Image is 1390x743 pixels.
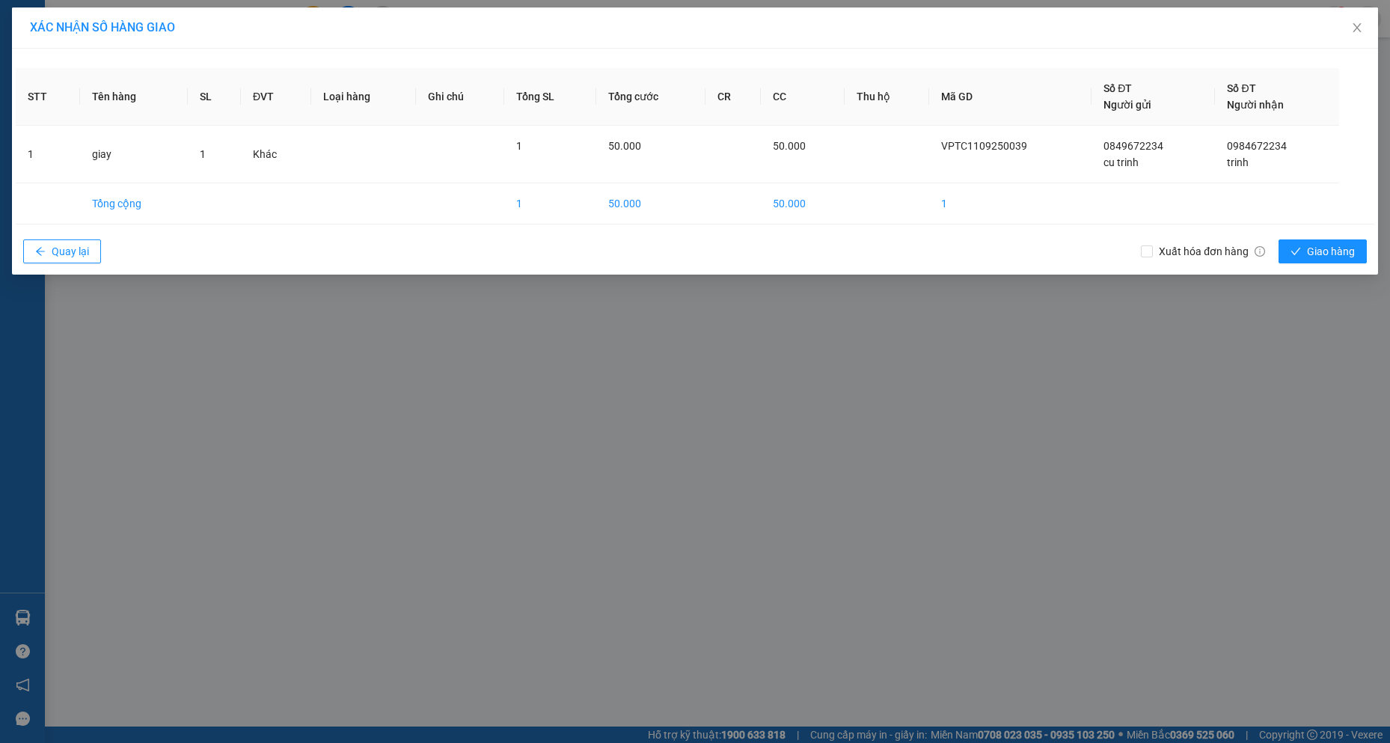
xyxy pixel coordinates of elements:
span: Xuất hóa đơn hàng [1153,243,1271,260]
span: 1 [200,148,206,160]
td: Khác [241,126,311,183]
th: Tổng cước [596,68,705,126]
td: giay [80,126,189,183]
th: ĐVT [241,68,311,126]
td: 1 [16,126,80,183]
span: Quay lại [52,243,89,260]
button: Close [1336,7,1378,49]
th: Loại hàng [311,68,416,126]
span: Người nhận [1227,99,1284,111]
th: STT [16,68,80,126]
span: Số ĐT [1227,82,1255,94]
span: 1 [516,140,522,152]
td: Tổng cộng [80,183,189,224]
span: arrow-left [35,246,46,258]
th: SL [188,68,241,126]
span: Người gửi [1103,99,1151,111]
span: 0984672234 [1227,140,1287,152]
td: 1 [929,183,1092,224]
span: VPTC1109250039 [941,140,1027,152]
th: Thu hộ [845,68,930,126]
span: trinh [1227,156,1249,168]
button: checkGiao hàng [1279,239,1367,263]
span: close [1351,22,1363,34]
td: 50.000 [596,183,705,224]
span: cu trinh [1103,156,1139,168]
td: 50.000 [761,183,845,224]
th: Tổng SL [504,68,596,126]
span: info-circle [1255,246,1265,257]
span: 50.000 [773,140,806,152]
span: XÁC NHẬN SỐ HÀNG GIAO [30,20,175,34]
span: Số ĐT [1103,82,1132,94]
th: CR [705,68,761,126]
span: 0849672234 [1103,140,1163,152]
th: Mã GD [929,68,1092,126]
td: 1 [504,183,596,224]
th: Ghi chú [416,68,504,126]
span: 50.000 [608,140,641,152]
span: Giao hàng [1307,243,1355,260]
button: arrow-leftQuay lại [23,239,101,263]
span: check [1291,246,1301,258]
th: Tên hàng [80,68,189,126]
th: CC [761,68,845,126]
